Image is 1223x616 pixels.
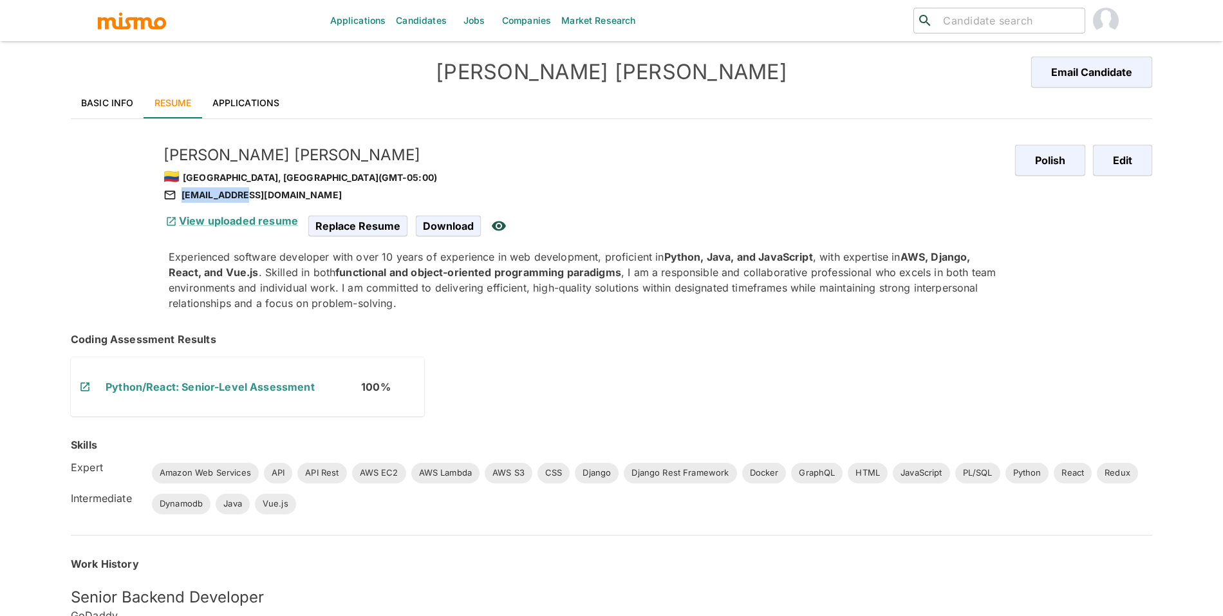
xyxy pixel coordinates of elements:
[335,266,621,279] strong: functional and object-oriented programming paradigms
[537,467,570,480] span: CSS
[163,145,1005,165] h5: [PERSON_NAME] [PERSON_NAME]
[71,460,142,475] h6: Expert
[97,11,167,30] img: logo
[1031,57,1152,88] button: Email Candidate
[264,467,292,480] span: API
[1097,467,1138,480] span: Redux
[71,437,97,453] h6: Skills
[202,88,290,118] a: Applications
[848,467,888,480] span: HTML
[955,467,1000,480] span: PL/SQL
[416,216,481,236] span: Download
[1005,467,1049,480] span: Python
[411,467,480,480] span: AWS Lambda
[152,467,259,480] span: Amazon Web Services
[163,187,1005,203] div: [EMAIL_ADDRESS][DOMAIN_NAME]
[1093,8,1119,33] img: Maria Lujan Ciommo
[71,331,1152,347] h6: Coding Assessment Results
[1015,145,1085,176] button: Polish
[742,467,787,480] span: Docker
[152,498,210,510] span: Dynamodb
[1093,145,1152,176] button: Edit
[163,214,298,227] a: View uploaded resume
[71,556,1152,572] h6: Work History
[791,467,843,480] span: GraphQL
[297,467,346,480] span: API Rest
[1054,467,1092,480] span: React
[341,59,882,85] h4: [PERSON_NAME] [PERSON_NAME]
[71,490,142,506] h6: Intermediate
[163,169,180,184] span: 🇨🇴
[664,250,813,263] strong: Python, Java, and JavaScript
[938,12,1079,30] input: Candidate search
[575,467,619,480] span: Django
[144,88,202,118] a: Resume
[106,380,315,393] a: Python/React: Senior-Level Assessment
[216,498,250,510] span: Java
[352,467,406,480] span: AWS EC2
[893,467,950,480] span: JavaScript
[361,379,418,395] h6: 100 %
[485,467,532,480] span: AWS S3
[308,216,407,236] span: Replace Resume
[255,498,296,510] span: Vue.js
[71,145,148,222] img: 5z9mhpgz49thwgb0y8aigj1rdja3
[163,165,1005,187] div: [GEOGRAPHIC_DATA], [GEOGRAPHIC_DATA] (GMT-05:00)
[624,467,736,480] span: Django Rest Framework
[71,88,144,118] a: Basic Info
[416,219,481,230] a: Download
[169,249,1005,311] p: Experienced software developer with over 10 years of experience in web development, proficient in...
[71,587,1152,608] h5: Senior Backend Developer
